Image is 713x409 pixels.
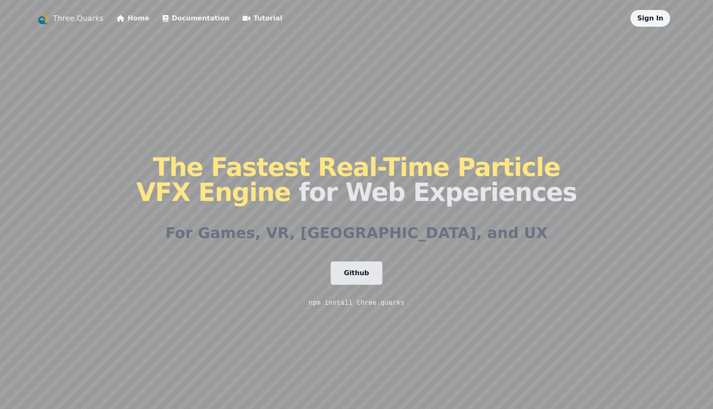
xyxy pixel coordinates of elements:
[117,13,149,23] a: Home
[53,13,103,24] a: Three.Quarks
[165,225,547,241] h2: For Games, VR, [GEOGRAPHIC_DATA], and UX
[331,261,383,285] a: Github
[136,153,560,207] span: The Fastest Real-Time Particle VFX Engine
[136,155,577,205] h1: for Web Experiences
[163,13,229,23] a: Documentation
[243,13,282,23] a: Tutorial
[309,299,404,307] code: npm install three.quarks
[637,14,663,22] a: Sign In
